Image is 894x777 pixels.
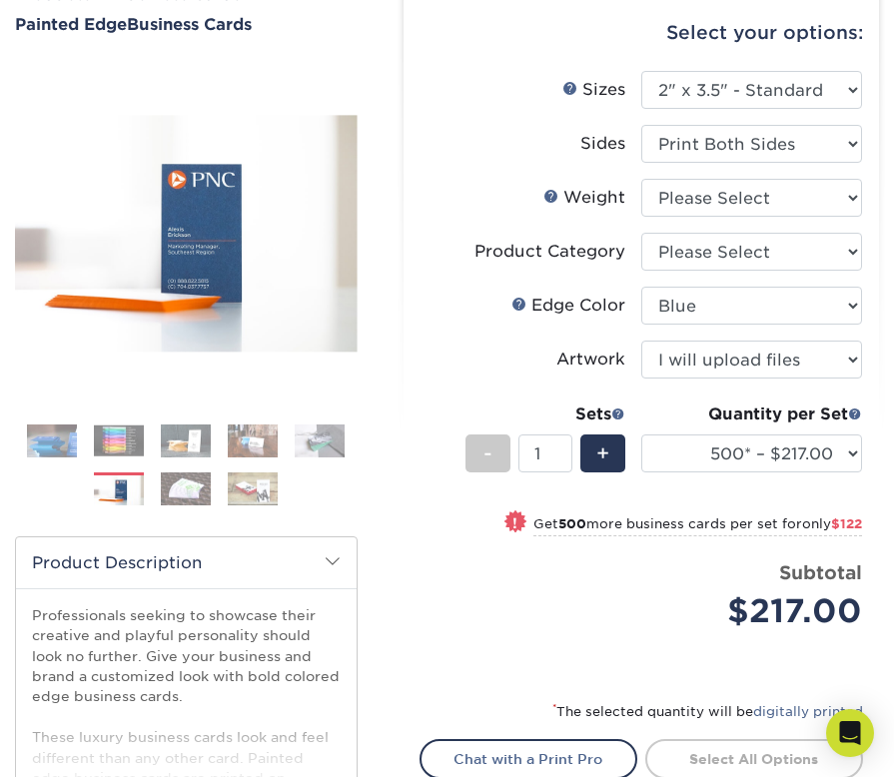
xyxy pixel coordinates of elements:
img: Business Cards 01 [27,415,77,465]
div: $217.00 [656,587,862,635]
span: + [596,438,609,468]
a: Painted EdgeBusiness Cards [15,15,358,34]
div: Weight [543,186,625,210]
div: Quantity per Set [641,402,862,426]
h1: Business Cards [15,15,358,34]
small: The selected quantity will be [552,704,863,719]
span: ! [512,513,517,534]
div: Product Category [474,240,625,264]
div: Edge Color [511,294,625,318]
img: Business Cards 06 [94,472,144,507]
small: Get more business cards per set for [533,516,862,536]
img: Business Cards 04 [228,423,278,458]
div: Sides [580,132,625,156]
div: Artwork [556,348,625,372]
div: Sizes [562,78,625,102]
strong: Subtotal [779,561,862,583]
img: Business Cards 03 [161,423,211,458]
span: only [802,516,862,531]
a: digitally printed [753,704,863,719]
div: Sets [465,402,625,426]
img: Business Cards 07 [161,471,211,506]
iframe: Google Customer Reviews [5,716,170,770]
img: Business Cards 08 [228,471,278,506]
span: - [483,438,492,468]
span: Painted Edge [15,15,127,34]
div: Open Intercom Messenger [826,709,874,757]
img: Business Cards 05 [295,423,345,458]
strong: 500 [558,516,586,531]
h2: Product Description [16,537,357,588]
img: Painted Edge 06 [15,115,358,352]
span: $122 [831,516,862,531]
img: Business Cards 02 [94,425,144,456]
